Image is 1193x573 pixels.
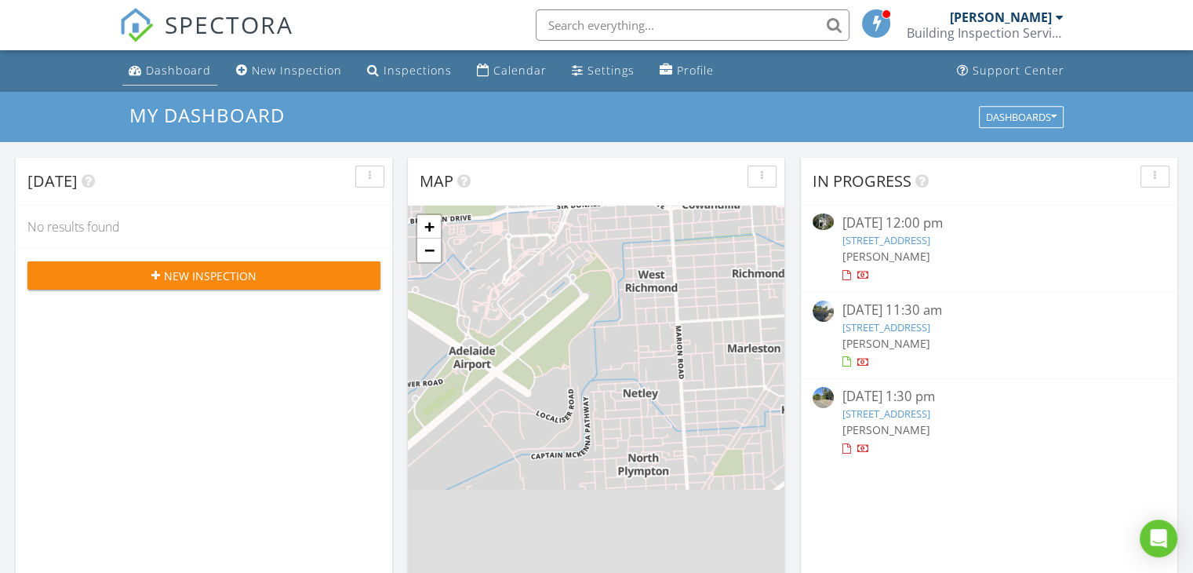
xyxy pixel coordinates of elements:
button: New Inspection [27,261,380,290]
a: [STREET_ADDRESS] [842,320,929,334]
div: Dashboards [986,111,1057,122]
a: [DATE] 11:30 am [STREET_ADDRESS] [PERSON_NAME] [813,301,1166,370]
div: Support Center [973,63,1064,78]
div: Dashboard [146,63,211,78]
div: [DATE] 12:00 pm [842,214,1136,233]
a: SPECTORA [119,21,293,54]
span: In Progress [813,170,911,192]
div: Inspections [384,63,452,78]
div: Settings [587,63,635,78]
div: Calendar [493,63,547,78]
a: Inspections [361,57,458,86]
a: [DATE] 1:30 pm [STREET_ADDRESS] [PERSON_NAME] [813,387,1166,457]
a: Zoom out [417,239,441,262]
a: Profile [653,57,720,86]
span: Map [420,170,453,192]
div: New Inspection [252,63,342,78]
a: Calendar [471,57,553,86]
div: [PERSON_NAME] [950,9,1052,25]
div: No results found [16,206,392,248]
a: New Inspection [230,57,348,86]
span: New Inspection [164,268,256,284]
img: The Best Home Inspection Software - Spectora [119,8,154,42]
a: Settings [566,57,641,86]
div: [DATE] 11:30 am [842,301,1136,320]
div: Building Inspection Services [907,25,1064,41]
a: Support Center [951,57,1071,86]
input: Search everything... [536,9,849,41]
img: 9354611%2Fcover_photos%2FnCxZP24FhvoNg4BcUJip%2Fsmall.9354611-1756091713248 [813,214,834,230]
span: [PERSON_NAME] [842,422,929,437]
div: [DATE] 1:30 pm [842,387,1136,407]
a: [STREET_ADDRESS] [842,233,929,247]
a: Zoom in [417,215,441,239]
span: [PERSON_NAME] [842,249,929,264]
a: [DATE] 12:00 pm [STREET_ADDRESS] [PERSON_NAME] [813,214,1166,283]
button: Dashboards [979,106,1064,128]
span: SPECTORA [165,8,293,41]
img: streetview [813,387,834,408]
div: Profile [677,63,714,78]
a: [STREET_ADDRESS] [842,407,929,421]
div: Open Intercom Messenger [1140,520,1177,557]
span: [DATE] [27,170,78,192]
span: My Dashboard [129,102,285,128]
a: Dashboard [122,57,217,86]
span: [PERSON_NAME] [842,336,929,351]
img: streetview [813,301,834,322]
